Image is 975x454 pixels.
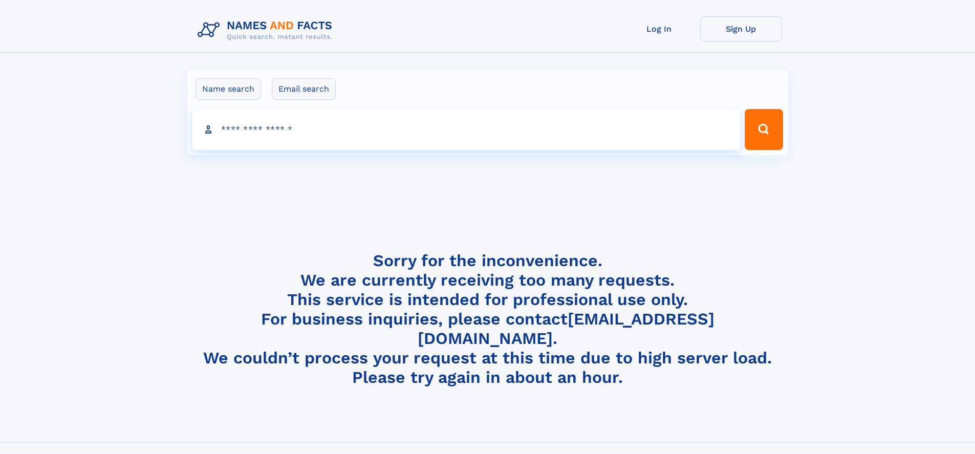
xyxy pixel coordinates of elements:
[618,16,700,41] a: Log In
[745,109,783,150] button: Search Button
[272,78,336,100] label: Email search
[193,251,782,387] h4: Sorry for the inconvenience. We are currently receiving too many requests. This service is intend...
[196,78,261,100] label: Name search
[192,109,741,150] input: search input
[193,16,341,44] img: Logo Names and Facts
[418,309,714,348] a: [EMAIL_ADDRESS][DOMAIN_NAME]
[700,16,782,41] a: Sign Up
